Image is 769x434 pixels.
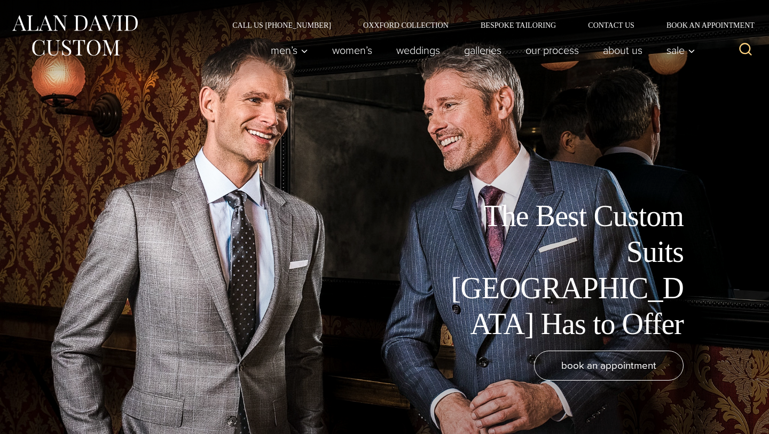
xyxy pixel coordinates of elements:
span: book an appointment [561,358,656,373]
nav: Secondary Navigation [216,21,758,29]
a: Women’s [320,40,384,61]
a: Our Process [514,40,591,61]
a: book an appointment [534,351,684,381]
a: About Us [591,40,655,61]
span: Men’s [271,45,308,56]
span: Sale [666,45,695,56]
a: Call Us [PHONE_NUMBER] [216,21,347,29]
a: Book an Appointment [650,21,758,29]
a: weddings [384,40,452,61]
a: Bespoke Tailoring [465,21,572,29]
nav: Primary Navigation [259,40,701,61]
a: Contact Us [572,21,650,29]
img: Alan David Custom [11,12,139,59]
button: View Search Form [733,37,758,63]
h1: The Best Custom Suits [GEOGRAPHIC_DATA] Has to Offer [443,198,684,342]
a: Galleries [452,40,514,61]
a: Oxxford Collection [347,21,465,29]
